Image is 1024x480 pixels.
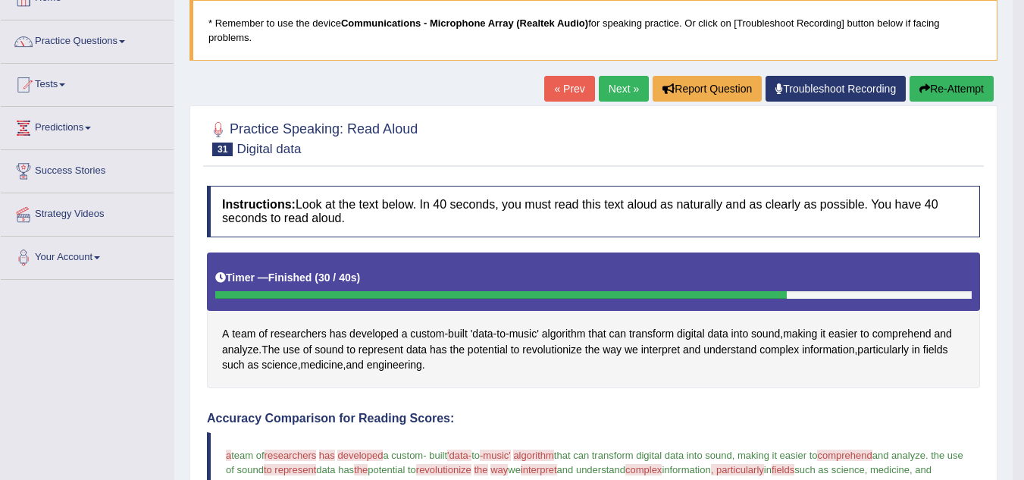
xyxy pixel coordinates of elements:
[468,342,508,358] span: Click to see word definition
[359,342,403,358] span: Click to see word definition
[764,464,772,475] span: in
[471,326,493,342] span: Click to see word definition
[367,357,422,373] span: Click to see word definition
[450,342,465,358] span: Click to see word definition
[554,450,732,461] span: that can transform digital data into sound
[212,143,233,156] span: 31
[430,342,447,358] span: Click to see word definition
[731,326,749,342] span: Click to see word definition
[703,342,756,358] span: Click to see word definition
[226,450,231,461] span: a
[301,357,343,373] span: Click to see word definition
[542,326,586,342] span: Click to see word definition
[315,342,343,358] span: Click to see word definition
[232,326,255,342] span: Click to see word definition
[429,450,447,461] span: built
[732,450,735,461] span: ,
[511,342,520,358] span: Click to see word definition
[264,464,316,475] span: to represent
[1,20,174,58] a: Practice Questions
[368,464,416,475] span: potential to
[820,326,825,342] span: Click to see word definition
[509,326,539,342] span: Click to see word definition
[402,326,408,342] span: Click to see word definition
[522,342,582,358] span: Click to see word definition
[794,464,865,475] span: such as science
[544,76,594,102] a: « Prev
[912,342,920,358] span: Click to see word definition
[247,357,258,373] span: Click to see word definition
[354,464,368,475] span: the
[923,342,948,358] span: Click to see word definition
[341,17,588,29] b: Communications - Microphone Array (Realtek Audio)
[410,326,444,342] span: Click to see word definition
[265,450,317,461] span: researchers
[357,271,361,284] b: )
[222,342,258,358] span: Click to see word definition
[1,107,174,145] a: Predictions
[766,76,906,102] a: Troubleshoot Recording
[662,464,710,475] span: information
[383,450,423,461] span: a custom
[207,186,980,237] h4: Look at the text below. In 40 seconds, you must read this text aloud as naturally and as clearly ...
[772,464,794,475] span: fields
[641,342,680,358] span: Click to see word definition
[496,326,506,342] span: Click to see word definition
[677,326,705,342] span: Click to see word definition
[1,237,174,275] a: Your Account
[783,326,817,342] span: Click to see word definition
[261,342,280,358] span: Click to see word definition
[585,342,600,358] span: Click to see word definition
[318,271,357,284] b: 30 / 40s
[316,464,354,475] span: data has
[711,464,764,475] span: , particularly
[490,464,508,475] span: way
[683,342,700,358] span: Click to see word definition
[588,326,606,342] span: Click to see word definition
[521,464,557,475] span: interpret
[271,326,327,342] span: Click to see word definition
[609,326,627,342] span: Click to see word definition
[447,450,471,461] span: 'data-
[207,412,980,425] h4: Accuracy Comparison for Reading Scores:
[857,342,909,358] span: Click to see word definition
[625,464,662,475] span: complex
[423,450,426,461] span: -
[508,464,521,475] span: we
[416,464,471,475] span: revolutionize
[215,272,360,284] h5: Timer —
[231,450,264,461] span: team of
[817,450,872,461] span: comprehend
[707,326,728,342] span: Click to see word definition
[303,342,312,358] span: Click to see word definition
[513,450,553,461] span: algorithm
[474,464,487,475] span: the
[751,326,780,342] span: Click to see word definition
[471,450,480,461] span: to
[872,450,925,461] span: and analyze
[346,342,355,358] span: Click to see word definition
[406,342,427,358] span: Click to see word definition
[258,326,268,342] span: Click to see word definition
[653,76,762,102] button: Report Question
[599,76,649,102] a: Next »
[910,464,913,475] span: ,
[268,271,312,284] b: Finished
[222,357,245,373] span: Click to see word definition
[207,253,980,388] div: - - - , . , , , .
[1,150,174,188] a: Success Stories
[802,342,854,358] span: Click to see word definition
[625,342,638,358] span: Click to see word definition
[1,64,174,102] a: Tests
[910,76,994,102] button: Re-Attempt
[557,464,625,475] span: and understand
[828,326,857,342] span: Click to see word definition
[860,326,869,342] span: Click to see word definition
[349,326,399,342] span: Click to see word definition
[222,198,296,211] b: Instructions:
[346,357,363,373] span: Click to see word definition
[925,450,928,461] span: .
[448,326,468,342] span: Click to see word definition
[315,271,318,284] b: (
[330,326,347,342] span: Click to see word definition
